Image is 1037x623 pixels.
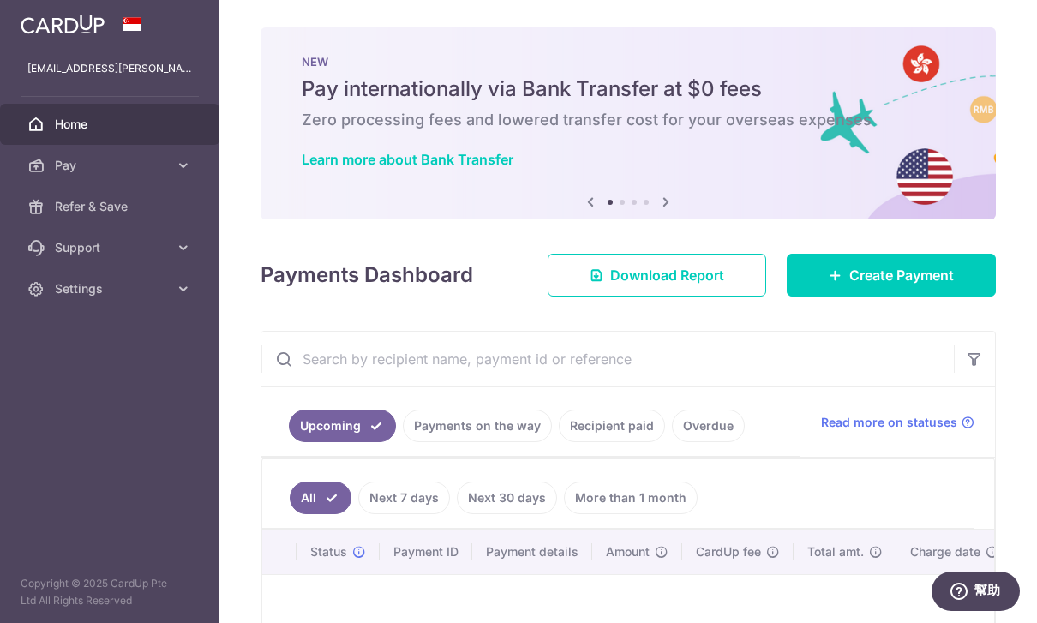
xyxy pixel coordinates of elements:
a: Recipient paid [559,410,665,442]
a: Upcoming [289,410,396,442]
h5: Pay internationally via Bank Transfer at $0 fees [302,75,955,103]
a: Download Report [548,254,766,297]
span: Status [310,543,347,560]
span: CardUp fee [696,543,761,560]
a: Read more on statuses [821,414,974,431]
iframe: 開啟您可用於找到更多資訊的 Widget [932,572,1020,614]
span: Charge date [910,543,980,560]
h4: Payments Dashboard [261,260,473,291]
img: CardUp [21,14,105,34]
span: Pay [55,157,168,174]
a: Create Payment [787,254,996,297]
a: Learn more about Bank Transfer [302,151,513,168]
p: NEW [302,55,955,69]
a: More than 1 month [564,482,698,514]
p: [EMAIL_ADDRESS][PERSON_NAME][DOMAIN_NAME] [27,60,192,77]
span: Total amt. [807,543,864,560]
a: Overdue [672,410,745,442]
span: Read more on statuses [821,414,957,431]
span: Create Payment [849,265,954,285]
img: Bank transfer banner [261,27,996,219]
h6: Zero processing fees and lowered transfer cost for your overseas expenses [302,110,955,130]
span: Refer & Save [55,198,168,215]
a: Payments on the way [403,410,552,442]
th: Payment details [472,530,592,574]
a: All [290,482,351,514]
span: Settings [55,280,168,297]
span: Support [55,239,168,256]
span: Amount [606,543,650,560]
span: Download Report [610,265,724,285]
a: Next 7 days [358,482,450,514]
th: Payment ID [380,530,472,574]
span: Home [55,116,168,133]
input: Search by recipient name, payment id or reference [261,332,954,386]
a: Next 30 days [457,482,557,514]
